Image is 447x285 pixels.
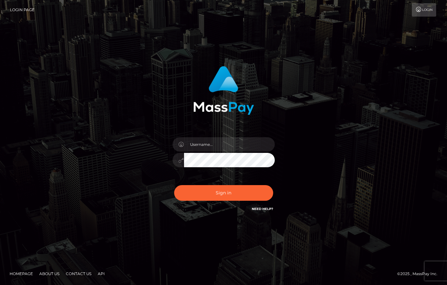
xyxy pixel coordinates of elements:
[10,3,35,17] a: Login Page
[95,269,107,279] a: API
[63,269,94,279] a: Contact Us
[412,3,436,17] a: Login
[37,269,62,279] a: About Us
[7,269,35,279] a: Homepage
[252,207,273,211] a: Need Help?
[184,137,275,152] input: Username...
[397,270,442,277] div: © 2025 , MassPay Inc.
[193,66,254,115] img: MassPay Login
[174,185,273,201] button: Sign in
